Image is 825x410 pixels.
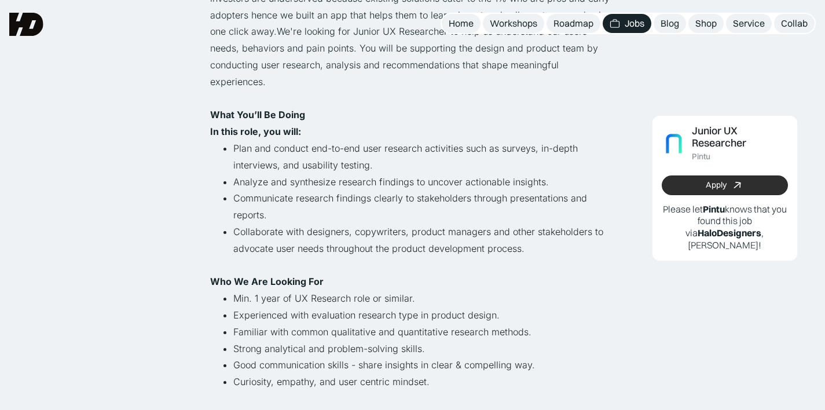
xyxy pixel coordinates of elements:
li: Familiar with common qualitative and quantitative research methods. [233,324,615,341]
li: Communicate research findings clearly to stakeholders through presentations and reports. [233,190,615,224]
strong: What You’ll Be Doing [210,109,305,120]
p: ‍ [210,107,615,123]
a: Roadmap [547,14,600,33]
p: ‍ [210,90,615,107]
b: HaloDesigners [698,227,761,239]
a: Jobs [603,14,651,33]
li: Min. 1 year of UX Research role or similar. [233,290,615,307]
a: Service [726,14,772,33]
img: Job Image [662,131,686,155]
div: Jobs [625,17,644,30]
div: Workshops [490,17,537,30]
li: Analyze and synthesize research findings to uncover actionable insights. [233,174,615,191]
div: Shop [695,17,717,30]
div: Roadmap [553,17,593,30]
li: Curiosity, empathy, and user centric mindset. [233,374,615,407]
p: Please let knows that you found this job via , [PERSON_NAME]! [662,203,788,251]
a: Collab [774,14,815,33]
div: Service [733,17,765,30]
strong: Who We Are Looking For [210,276,324,287]
strong: In this role, you will: [210,126,301,137]
li: Plan and conduct end-to-end user research activities such as surveys, in-depth interviews, and us... [233,140,615,174]
li: Experienced with evaluation research type in product design. [233,307,615,324]
li: Collaborate with designers, copywriters, product managers and other stakeholders to advocate user... [233,224,615,273]
a: Home [442,14,481,33]
a: Blog [654,14,686,33]
div: Apply [706,180,727,190]
div: Pintu [692,152,710,162]
b: Pintu [703,203,725,214]
div: Home [449,17,474,30]
div: Blog [661,17,679,30]
div: Collab [781,17,808,30]
a: Apply [662,175,788,195]
div: Junior UX Researcher [692,125,788,149]
li: Good communication skills - share insights in clear & compelling way. [233,357,615,374]
a: Shop [688,14,724,33]
li: Strong analytical and problem-solving skills. [233,341,615,357]
a: Workshops [483,14,544,33]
